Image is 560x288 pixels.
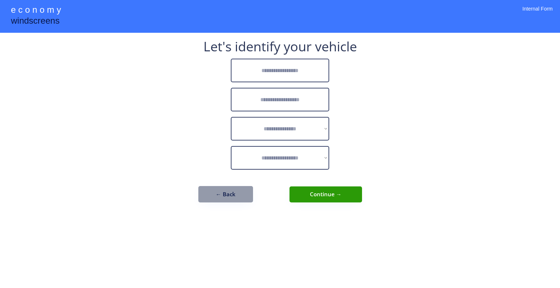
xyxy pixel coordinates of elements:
button: ← Back [198,186,253,202]
div: Internal Form [522,5,553,22]
div: windscreens [11,15,59,29]
div: e c o n o m y [11,4,61,17]
button: Continue → [289,186,362,202]
div: Let's identify your vehicle [203,40,357,53]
